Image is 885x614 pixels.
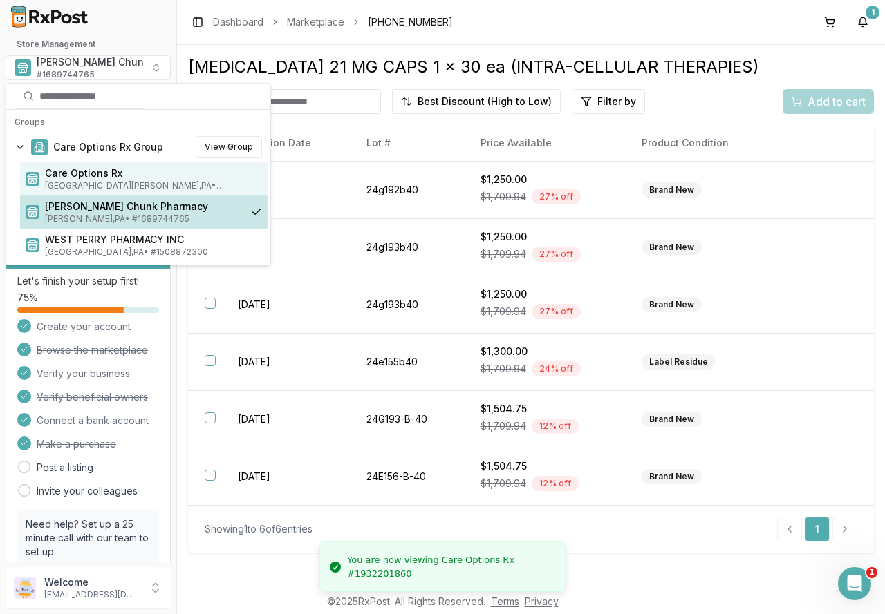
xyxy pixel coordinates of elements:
div: Brand New [642,297,702,312]
button: Filter by [572,89,645,114]
div: [MEDICAL_DATA] 21 MG CAPS 1 x 30 ea (INTRA-CELLULAR THERAPIES) [188,56,874,78]
div: Showing 1 to 6 of 6 entries [205,522,313,536]
span: Make a purchase [37,437,116,451]
img: RxPost Logo [6,6,94,28]
td: 24g192b40 [350,162,463,219]
p: [EMAIL_ADDRESS][DOMAIN_NAME] [44,589,140,600]
td: [DATE] [221,276,350,334]
span: Care Options Rx Group [53,140,163,154]
td: [DATE] [221,219,350,276]
div: 12 % off [532,419,579,434]
h2: Store Management [6,39,171,50]
img: User avatar [14,577,36,599]
span: $1,709.94 [481,477,526,490]
div: $1,300.00 [481,345,608,358]
span: 75 % [17,291,38,305]
div: 1 [866,6,879,19]
span: # 1689744765 [37,69,95,80]
span: Verify beneficial owners [37,390,148,404]
th: Lot # [350,125,463,162]
td: [DATE] [221,334,350,391]
button: 1 [852,11,874,33]
span: [GEOGRAPHIC_DATA] , PA • # 1508872300 [45,247,262,258]
span: $1,709.94 [481,305,526,318]
div: You are now viewing Care Options Rx #1932201860 [347,553,554,580]
div: 24 % off [532,361,581,376]
td: 24e155b40 [350,334,463,391]
div: Brand New [642,412,702,427]
div: 12 % off [532,476,579,491]
span: $1,709.94 [481,247,526,261]
div: Groups [9,113,268,132]
a: Terms [491,595,519,607]
div: Label Residue [642,354,716,370]
nav: pagination [777,517,857,541]
span: [PERSON_NAME] Chunk Pharmacy [45,200,240,213]
span: $1,709.94 [481,419,526,433]
span: Verify your business [37,367,130,381]
p: Need help? Set up a 25 minute call with our team to set up. [26,517,151,559]
a: Privacy [525,595,559,607]
span: [PHONE_NUMBER] [368,15,453,29]
td: 24G193-B-40 [350,391,463,448]
span: Best Discount (High to Low) [418,95,552,108]
span: $1,709.94 [481,362,526,376]
div: $1,250.00 [481,173,608,186]
td: [DATE] [221,448,350,506]
td: 24g193b40 [350,276,463,334]
th: Price Available [464,125,625,162]
a: 1 [805,517,830,541]
td: [DATE] [221,391,350,448]
div: $1,504.75 [481,459,608,473]
span: Browse the marketplace [37,343,148,357]
div: 27 % off [532,304,581,319]
span: $1,709.94 [481,190,526,204]
span: Create your account [37,320,131,334]
div: 27 % off [532,247,581,262]
div: Brand New [642,240,702,255]
nav: breadcrumb [213,15,453,29]
span: 1 [866,567,877,578]
th: Expiration Date [221,125,350,162]
button: Best Discount (High to Low) [392,89,561,114]
div: 27 % off [532,189,581,204]
span: Filter by [597,95,636,108]
button: View Group [196,136,262,158]
div: $1,504.75 [481,402,608,416]
iframe: Intercom live chat [838,567,871,600]
button: Select a view [6,55,171,80]
td: 24E156-B-40 [350,448,463,506]
span: Connect a bank account [37,414,149,428]
span: [GEOGRAPHIC_DATA][PERSON_NAME] , PA • # 1932201860 [45,180,262,191]
span: [PERSON_NAME] Chunk Pharmacy [37,55,200,69]
a: Dashboard [213,15,263,29]
p: Let's finish your setup first! [17,274,159,288]
p: Welcome [44,575,140,589]
a: Invite your colleagues [37,484,138,498]
span: WEST PERRY PHARMACY INC [45,233,262,247]
a: Post a listing [37,461,93,474]
td: [DATE] [221,162,350,219]
th: Product Condition [625,125,770,162]
a: Book a call [26,559,79,571]
span: [PERSON_NAME] , PA • # 1689744765 [45,213,240,224]
div: Brand New [642,469,702,484]
span: Care Options Rx [45,166,262,180]
td: 24g193b40 [350,219,463,276]
div: $1,250.00 [481,230,608,244]
a: Marketplace [287,15,344,29]
div: Brand New [642,182,702,198]
div: $1,250.00 [481,287,608,301]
